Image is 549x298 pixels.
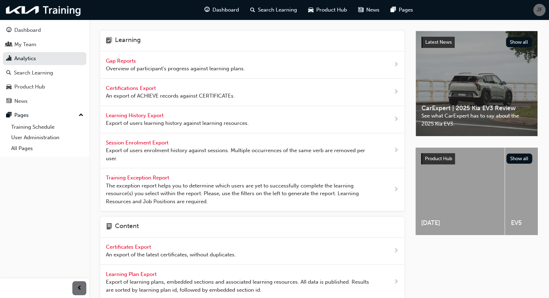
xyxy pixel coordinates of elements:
a: Latest NewsShow allCarExpert | 2025 Kia EV3 ReviewSee what CarExpert has to say about the 2025 Ki... [416,31,538,136]
span: guage-icon [204,6,210,14]
span: Overview of participant's progress against learning plans. [106,65,245,73]
span: CarExpert | 2025 Kia EV3 Review [421,104,532,112]
span: guage-icon [6,27,12,34]
span: See what CarExpert has to say about the 2025 Kia EV3. [421,112,532,128]
span: JF [537,6,542,14]
h4: Content [115,222,139,232]
button: DashboardMy TeamAnalyticsSearch LearningProduct HubNews [3,22,86,109]
span: prev-icon [77,284,82,293]
a: Analytics [3,52,86,65]
a: Training Schedule [8,122,86,133]
span: Gap Reports [106,58,137,64]
span: up-icon [79,111,84,120]
span: car-icon [6,84,12,90]
span: News [366,6,380,14]
span: pages-icon [6,112,12,119]
span: next-icon [393,146,399,155]
img: kia-training [3,3,84,17]
span: Learning Plan Export [106,271,158,277]
span: Certificates Export [106,244,152,250]
span: Learning History Export [106,112,165,119]
a: Training Exception Report The exception report helps you to determine which users are yet to succ... [100,168,404,211]
a: Session Enrolment Export Export of users enrolment history against sessions. Multiple occurrences... [100,133,404,169]
span: An export of the latest certificates, without duplicates. [106,251,236,259]
a: car-iconProduct Hub [303,3,353,17]
div: My Team [14,41,36,49]
span: Dashboard [212,6,239,14]
a: News [3,95,86,108]
span: news-icon [6,98,12,105]
span: page-icon [106,222,112,232]
span: Pages [399,6,413,14]
a: guage-iconDashboard [199,3,245,17]
span: Export of learning plans, embedded sections and associated learning resources. All data is publis... [106,278,371,294]
span: [DATE] [421,219,499,227]
span: chart-icon [6,56,12,62]
a: Certificates Export An export of the latest certificates, without duplicates.next-icon [100,237,404,265]
button: Pages [3,109,86,122]
span: pages-icon [391,6,396,14]
span: next-icon [393,278,399,286]
span: Certifications Export [106,85,157,91]
span: Search Learning [258,6,297,14]
a: Product Hub [3,80,86,93]
a: Learning History Export Export of users learning history against learning resources.next-icon [100,106,404,133]
a: User Administration [8,132,86,143]
button: Show all [506,154,533,164]
span: search-icon [250,6,255,14]
span: Product Hub [316,6,347,14]
span: car-icon [308,6,313,14]
span: news-icon [358,6,363,14]
span: people-icon [6,42,12,48]
span: The exception report helps you to determine which users are yet to successfully complete the lear... [106,182,371,206]
a: Dashboard [3,24,86,37]
span: Product Hub [425,156,452,162]
a: search-iconSearch Learning [245,3,303,17]
a: Gap Reports Overview of participant's progress against learning plans.next-icon [100,51,404,79]
span: next-icon [393,247,399,255]
span: learning-icon [106,36,112,45]
a: news-iconNews [353,3,385,17]
span: search-icon [6,70,11,76]
div: Pages [14,111,29,119]
div: Search Learning [14,69,53,77]
span: Session Enrolment Export [106,140,170,146]
span: next-icon [393,185,399,194]
div: Dashboard [14,26,41,34]
a: pages-iconPages [385,3,419,17]
span: next-icon [393,61,399,69]
div: Product Hub [14,83,45,91]
div: News [14,97,28,105]
h4: Learning [115,36,141,45]
span: Export of users learning history against learning resources. [106,119,249,127]
span: An export of ACHIEVE records against CERTIFICATEs. [106,92,235,100]
a: My Team [3,38,86,51]
a: Certifications Export An export of ACHIEVE records against CERTIFICATEs.next-icon [100,79,404,106]
span: Training Exception Report [106,175,171,181]
a: [DATE] [416,148,505,235]
span: next-icon [393,115,399,124]
a: Search Learning [3,66,86,79]
button: Show all [506,37,532,47]
span: Latest News [425,39,452,45]
a: All Pages [8,143,86,154]
button: JF [533,4,546,16]
span: Export of users enrolment history against sessions. Multiple occurrences of the same verb are rem... [106,147,371,162]
span: next-icon [393,88,399,97]
a: Product HubShow all [421,153,532,164]
a: Latest NewsShow all [421,37,532,48]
